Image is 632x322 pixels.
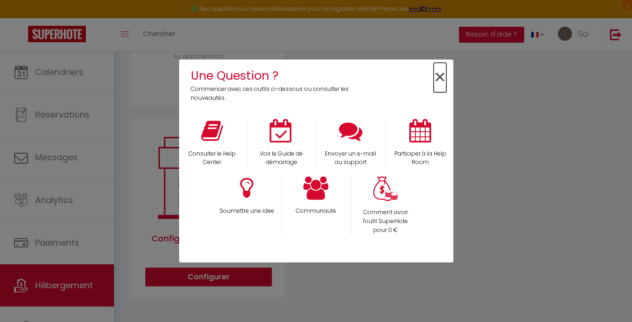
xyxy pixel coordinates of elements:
[191,85,355,103] p: Commencer avec ces outils ci-dessous ou consulter les nouveautés.
[218,207,275,216] p: Soumettre une idee
[357,208,414,235] p: Comment avoir l'outil SuperHote pour 0 €
[322,150,379,167] p: Envoyer un e-mail au support
[253,150,309,167] p: Voir le Guide de démarrage
[288,207,344,216] p: Communauté
[392,150,449,167] p: Participer à la Help Room
[184,150,241,167] p: Consulter le Help Center
[434,67,446,88] button: Close
[434,63,446,92] span: ×
[191,67,355,85] h4: Une Question ?
[373,176,398,201] img: Money bag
